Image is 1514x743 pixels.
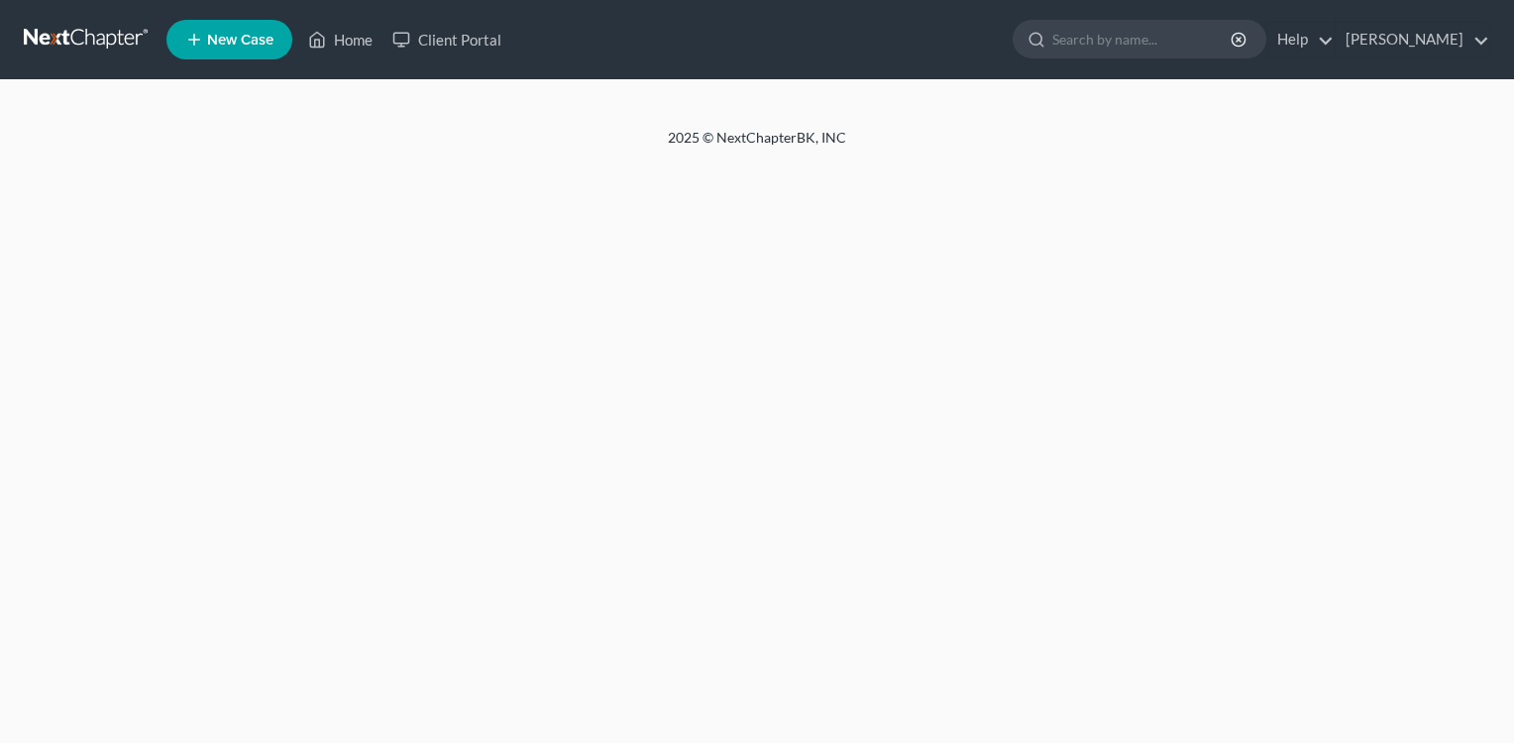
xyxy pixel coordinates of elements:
a: Help [1267,22,1334,57]
a: [PERSON_NAME] [1336,22,1489,57]
div: 2025 © NextChapterBK, INC [192,128,1322,163]
input: Search by name... [1052,21,1234,57]
span: New Case [207,33,273,48]
a: Client Portal [382,22,511,57]
a: Home [298,22,382,57]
